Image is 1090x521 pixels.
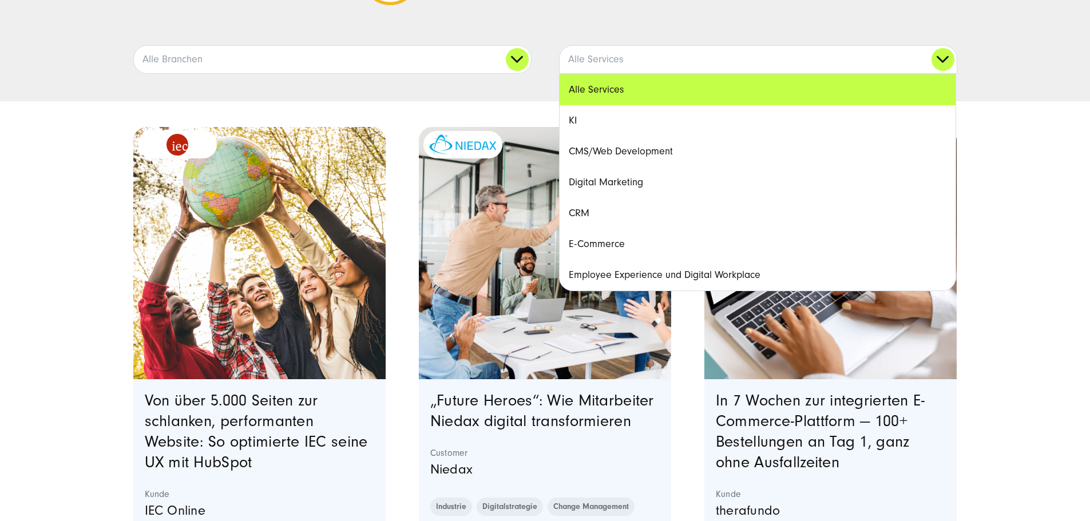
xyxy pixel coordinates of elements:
a: Digitalstrategie [477,498,543,516]
a: CRM [560,198,956,229]
a: Von über 5.000 Seiten zur schlanken, performanten Website: So optimierte IEC seine UX mit HubSpot [145,392,368,471]
a: Digital Marketing [560,167,956,198]
a: Industrie [430,498,472,516]
img: logo_IEC [167,134,188,156]
a: „Future Heroes“: Wie Mitarbeiter Niedax digital transformieren [430,392,654,430]
a: Featured image: eine Gruppe von fünf verschiedenen jungen Menschen, die im Freien stehen und geme... [133,127,386,380]
img: niedax-logo [429,134,497,154]
a: CMS/Web Development [560,136,956,167]
strong: Kunde [145,488,375,500]
a: Change Management [548,498,635,516]
a: Alle Services [560,46,957,73]
a: Employee Experience und Digital Workplace [560,260,956,291]
a: Alle Services [560,74,956,105]
a: In 7 Wochen zur integrierten E-Commerce-Plattform — 100+ Bestellungen an Tag 1, ganz ohne Ausfall... [716,392,925,471]
strong: Kunde [716,488,946,500]
a: E-Commerce [560,229,956,260]
strong: Customer [430,447,660,459]
a: KI [560,105,956,136]
a: Featured image: eine Gruppe von Kollegen in einer modernen Büroumgebung, die einen Erfolg feiern.... [419,127,672,380]
p: Niedax [430,459,660,480]
a: Alle Branchen [134,46,531,73]
img: eine Gruppe von fünf verschiedenen jungen Menschen, die im Freien stehen und gemeinsam eine Weltk... [133,127,386,380]
img: eine Gruppe von Kollegen in einer modernen Büroumgebung, die einen Erfolg feiern. Ein Mann gibt e... [419,127,672,380]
